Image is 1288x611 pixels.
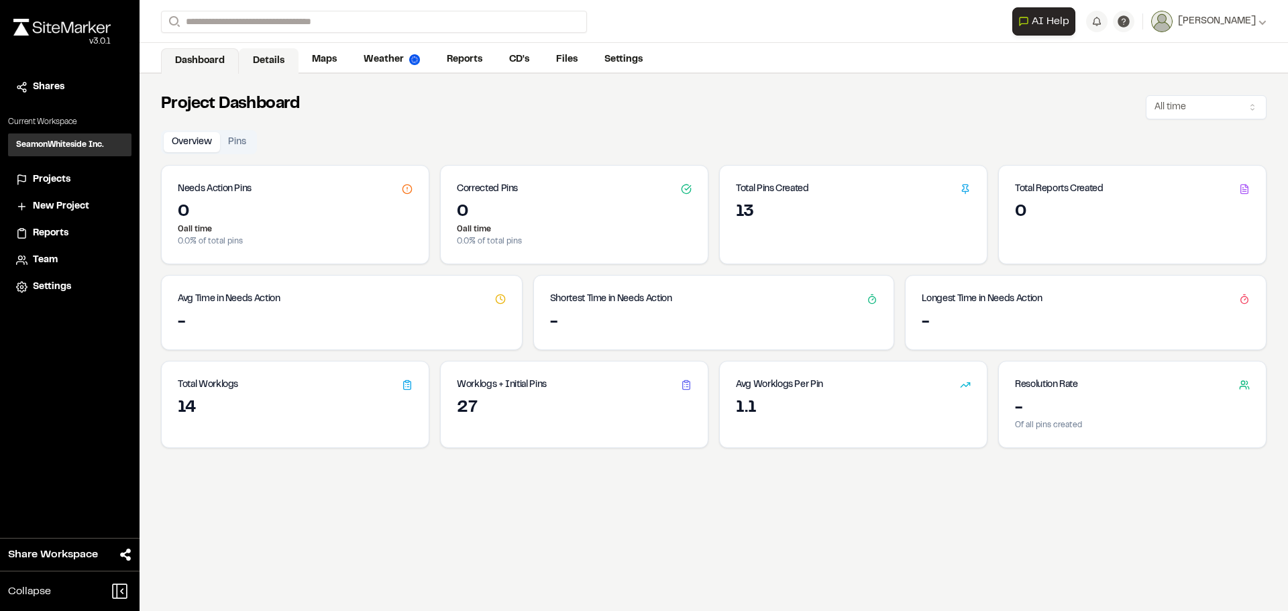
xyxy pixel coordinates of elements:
[1012,7,1075,36] button: Open AI Assistant
[16,253,123,268] a: Team
[178,223,413,235] p: 0 all time
[16,80,123,95] a: Shares
[33,199,89,214] span: New Project
[13,36,111,48] div: Oh geez...please don't...
[457,235,692,247] p: 0.0 % of total pins
[496,47,543,72] a: CD's
[33,253,58,268] span: Team
[178,235,413,247] p: 0.0 % of total pins
[220,132,254,152] button: Pins
[1178,14,1256,29] span: [PERSON_NAME]
[350,47,433,72] a: Weather
[16,172,123,187] a: Projects
[550,292,672,307] h3: Shortest Time in Needs Action
[178,378,238,392] h3: Total Worklogs
[457,223,692,235] p: 0 all time
[1032,13,1069,30] span: AI Help
[16,139,104,151] h3: SeamonWhiteside Inc.
[178,292,280,307] h3: Avg Time in Needs Action
[16,280,123,294] a: Settings
[33,226,68,241] span: Reports
[591,47,656,72] a: Settings
[13,19,111,36] img: rebrand.png
[164,132,220,152] button: Overview
[161,94,300,115] h2: Project Dashboard
[433,47,496,72] a: Reports
[8,116,131,128] p: Current Workspace
[178,202,413,223] div: 0
[543,47,591,72] a: Files
[1015,202,1250,223] div: 0
[239,48,299,74] a: Details
[1151,11,1173,32] img: User
[16,226,123,241] a: Reports
[1151,11,1267,32] button: [PERSON_NAME]
[178,312,506,333] div: -
[1015,419,1250,431] p: Of all pins created
[922,292,1042,307] h3: Longest Time in Needs Action
[299,47,350,72] a: Maps
[161,48,239,74] a: Dashboard
[457,398,692,419] div: 27
[33,280,71,294] span: Settings
[178,182,252,197] h3: Needs Action Pins
[457,182,518,197] h3: Corrected Pins
[1015,378,1078,392] h3: Resolution Rate
[457,378,547,392] h3: Worklogs + Initial Pins
[736,398,971,419] div: 1.1
[1012,7,1081,36] div: Open AI Assistant
[457,202,692,223] div: 0
[8,547,98,563] span: Share Workspace
[736,378,823,392] h3: Avg Worklogs Per Pin
[1015,182,1104,197] h3: Total Reports Created
[550,312,878,333] div: -
[16,199,123,214] a: New Project
[1015,398,1250,419] div: -
[736,182,809,197] h3: Total Pins Created
[33,80,64,95] span: Shares
[33,172,70,187] span: Projects
[161,11,185,33] button: Search
[8,584,51,600] span: Collapse
[409,54,420,65] img: precipai.png
[922,312,1250,333] div: -
[178,398,413,419] div: 14
[736,202,971,223] div: 13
